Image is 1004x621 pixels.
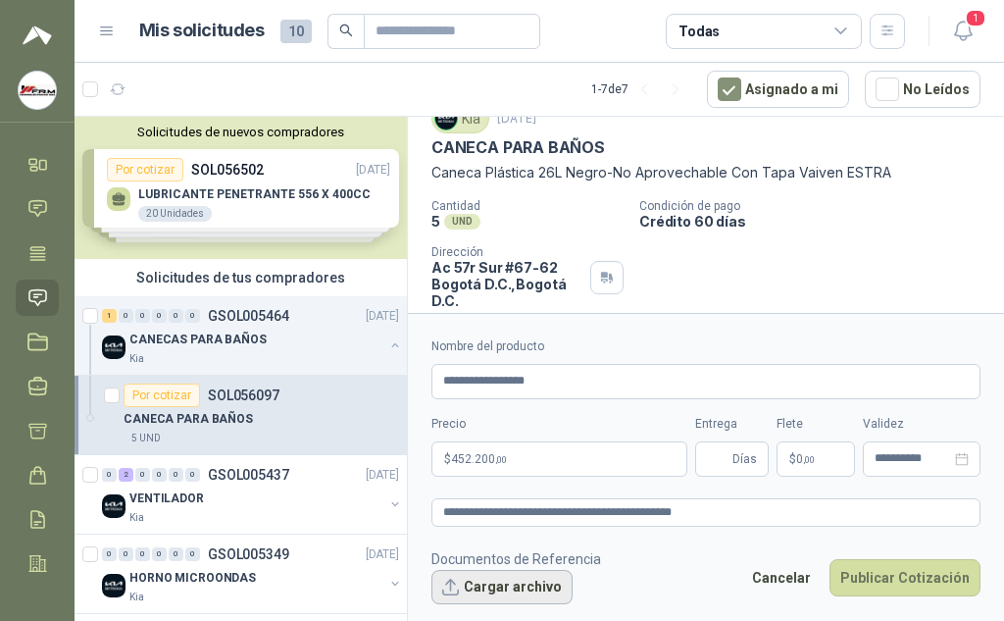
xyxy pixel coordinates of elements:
[152,309,167,323] div: 0
[185,468,200,482] div: 0
[639,213,996,230] p: Crédito 60 días
[124,410,253,429] p: CANECA PARA BAÑOS
[169,547,183,561] div: 0
[695,415,769,434] label: Entrega
[639,199,996,213] p: Condición de pago
[431,245,582,259] p: Dirección
[119,309,133,323] div: 0
[431,415,687,434] label: Precio
[169,309,183,323] div: 0
[451,453,507,465] span: 452.200
[82,125,399,139] button: Solicitudes de nuevos compradores
[497,110,536,129] p: [DATE]
[102,463,403,526] a: 0 2 0 0 0 0 GSOL005437[DATE] Company LogoVENTILADORKia
[777,415,855,434] label: Flete
[129,351,144,367] p: Kia
[152,547,167,561] div: 0
[366,466,399,485] p: [DATE]
[124,384,200,407] div: Por cotizar
[102,547,117,561] div: 0
[863,415,980,434] label: Validez
[796,453,815,465] span: 0
[435,108,457,129] img: Company Logo
[495,454,507,465] span: ,00
[431,137,605,158] p: CANECA PARA BAÑOS
[135,547,150,561] div: 0
[102,304,403,367] a: 1 0 0 0 0 0 GSOL005464[DATE] Company LogoCANECAS PARA BAÑOSKia
[19,72,56,109] img: Company Logo
[185,309,200,323] div: 0
[102,336,125,359] img: Company Logo
[829,559,980,596] button: Publicar Cotización
[444,214,480,230] div: UND
[803,454,815,465] span: ,00
[965,9,986,27] span: 1
[169,468,183,482] div: 0
[208,309,289,323] p: GSOL005464
[208,388,279,402] p: SOL056097
[777,441,855,477] p: $ 0,00
[129,569,256,588] p: HORNO MICROONDAS
[102,309,117,323] div: 1
[732,442,757,476] span: Días
[129,590,144,605] p: Kia
[366,307,399,326] p: [DATE]
[431,104,489,133] div: Kia
[102,468,117,482] div: 0
[75,259,407,296] div: Solicitudes de tus compradores
[152,468,167,482] div: 0
[741,559,822,596] button: Cancelar
[366,545,399,564] p: [DATE]
[707,71,849,108] button: Asignado a mi
[185,547,200,561] div: 0
[129,490,204,508] p: VENTILADOR
[23,24,52,47] img: Logo peakr
[75,376,407,455] a: Por cotizarSOL056097CANECA PARA BAÑOS5 UND
[119,547,133,561] div: 0
[139,17,265,45] h1: Mis solicitudes
[208,547,289,561] p: GSOL005349
[591,74,691,105] div: 1 - 7 de 7
[129,510,144,526] p: Kia
[208,468,289,482] p: GSOL005437
[135,468,150,482] div: 0
[431,570,573,605] button: Cargar archivo
[119,468,133,482] div: 2
[945,14,980,49] button: 1
[280,20,312,43] span: 10
[129,331,267,349] p: CANECAS PARA BAÑOS
[75,117,407,259] div: Solicitudes de nuevos compradoresPor cotizarSOL056502[DATE] LUBRICANTE PENETRANTE 556 X 400CC20 U...
[102,494,125,518] img: Company Logo
[789,453,796,465] span: $
[102,543,403,605] a: 0 0 0 0 0 0 GSOL005349[DATE] Company LogoHORNO MICROONDASKia
[431,548,601,570] p: Documentos de Referencia
[865,71,980,108] button: No Leídos
[431,199,624,213] p: Cantidad
[135,309,150,323] div: 0
[124,431,169,446] div: 5 UND
[102,574,125,597] img: Company Logo
[431,213,440,230] p: 5
[339,24,353,37] span: search
[431,441,687,477] p: $452.200,00
[431,337,980,356] label: Nombre del producto
[431,162,980,183] p: Caneca Plástica 26L Negro-No Aprovechable Con Tapa Vaiven ESTRA
[678,21,720,42] div: Todas
[431,259,582,309] p: Ac 57r Sur #67-62 Bogotá D.C. , Bogotá D.C.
